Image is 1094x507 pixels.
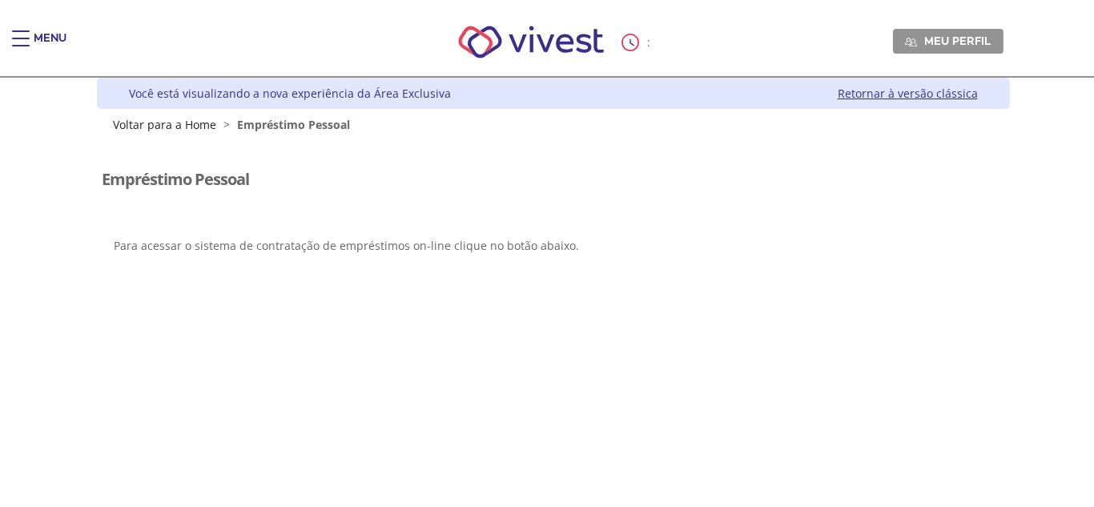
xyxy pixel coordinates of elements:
[838,86,978,101] a: Retornar à versão clássica
[113,117,216,132] a: Voltar para a Home
[621,34,654,51] div: :
[129,86,451,101] div: Você está visualizando a nova experiência da Área Exclusiva
[102,171,249,188] h3: Empréstimo Pessoal
[905,36,917,48] img: Meu perfil
[924,34,991,48] span: Meu perfil
[114,223,993,253] p: Para acessar o sistema de contratação de empréstimos on-line clique no botão abaixo.
[440,8,622,76] img: Vivest
[237,117,350,132] span: Empréstimo Pessoal
[219,117,234,132] span: >
[34,30,66,62] div: Menu
[893,29,1004,53] a: Meu perfil
[85,78,1010,507] div: Vivest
